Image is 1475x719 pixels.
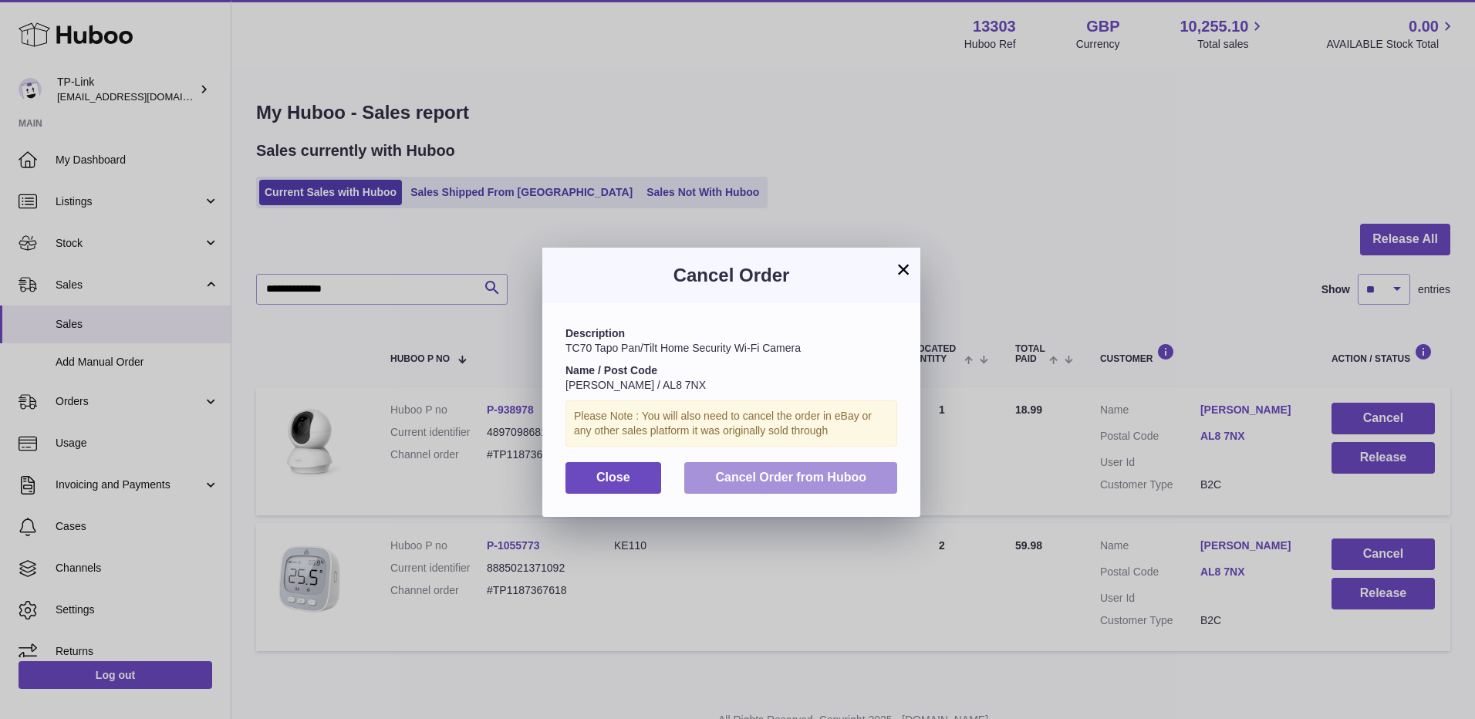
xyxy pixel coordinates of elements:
div: Please Note : You will also need to cancel the order in eBay or any other sales platform it was o... [565,400,897,447]
span: Close [596,471,630,484]
span: Cancel Order from Huboo [715,471,866,484]
span: [PERSON_NAME] / AL8 7NX [565,379,706,391]
button: Cancel Order from Huboo [684,462,897,494]
strong: Name / Post Code [565,364,657,376]
span: TC70 Tapo Pan/Tilt Home Security Wi-Fi Camera [565,342,801,354]
button: × [894,260,913,278]
button: Close [565,462,661,494]
h3: Cancel Order [565,263,897,288]
strong: Description [565,327,625,339]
